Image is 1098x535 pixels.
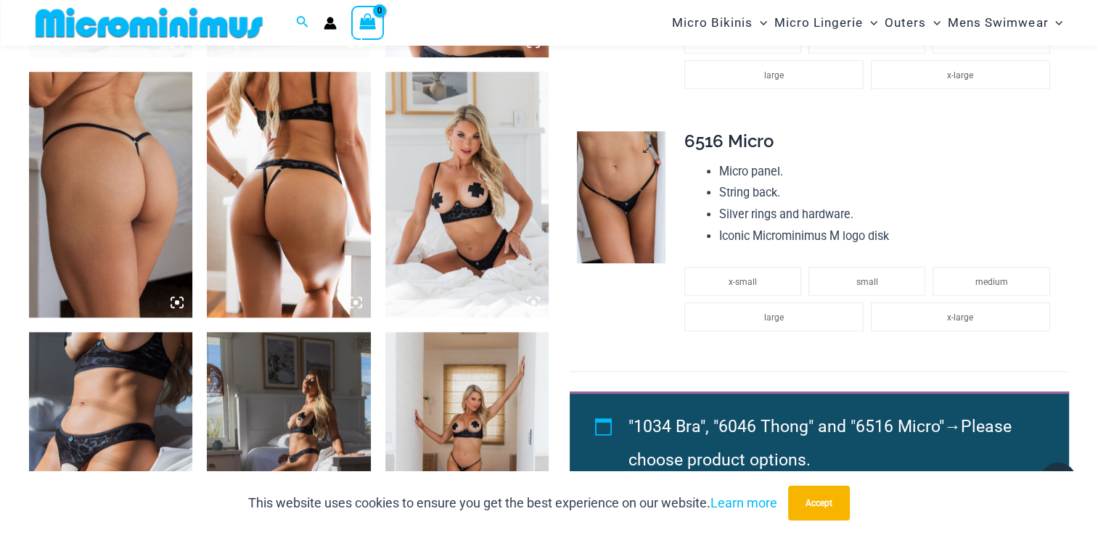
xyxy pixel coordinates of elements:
span: x-small [729,277,757,287]
span: Outers [885,4,926,41]
span: Mens Swimwear [948,4,1048,41]
img: MM SHOP LOGO FLAT [30,7,269,39]
span: Menu Toggle [863,4,877,41]
li: Silver rings and hardware. [719,204,1057,225]
span: Menu Toggle [1048,4,1062,41]
button: Accept [788,486,850,521]
span: Micro Lingerie [774,4,863,41]
span: x-large [947,312,973,323]
span: large [764,70,784,80]
li: x-large [871,302,1050,331]
a: OutersMenu ToggleMenu Toggle [881,4,944,41]
nav: Site Navigation [666,2,1069,43]
img: Nights Fall Silver Leopard 6516 Micro [29,72,192,317]
a: Micro LingerieMenu ToggleMenu Toggle [771,4,881,41]
li: large [684,60,864,89]
img: Nights Fall Silver Leopard 6516 Micro [577,131,665,263]
li: → [628,410,1036,477]
span: 6516 Micro [684,130,774,152]
span: small [856,277,878,287]
a: View Shopping Cart, empty [351,6,385,39]
span: Menu Toggle [926,4,941,41]
li: medium [933,267,1049,296]
span: "1034 Bra", "6046 Thong" and "6516 Micro" [628,417,944,436]
span: large [764,312,784,323]
span: Menu Toggle [753,4,767,41]
img: Nights Fall Silver Leopard 1036 Bra 6046 Thong [207,72,370,317]
img: Nights Fall Silver Leopard 1036 Bra 6046 Thong [385,72,549,317]
a: Learn more [710,495,777,510]
li: Iconic Microminimus M logo disk [719,225,1057,247]
a: Search icon link [296,14,309,32]
a: Micro BikinisMenu ToggleMenu Toggle [668,4,771,41]
li: Micro panel. [719,161,1057,183]
li: small [808,267,925,296]
li: x-large [871,60,1050,89]
a: Account icon link [324,17,337,30]
span: x-large [947,70,973,80]
li: large [684,302,864,331]
a: Mens SwimwearMenu ToggleMenu Toggle [944,4,1066,41]
span: medium [975,277,1008,287]
li: x-small [684,267,801,296]
li: String back. [719,182,1057,204]
span: Micro Bikinis [672,4,753,41]
p: This website uses cookies to ensure you get the best experience on our website. [248,492,777,514]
